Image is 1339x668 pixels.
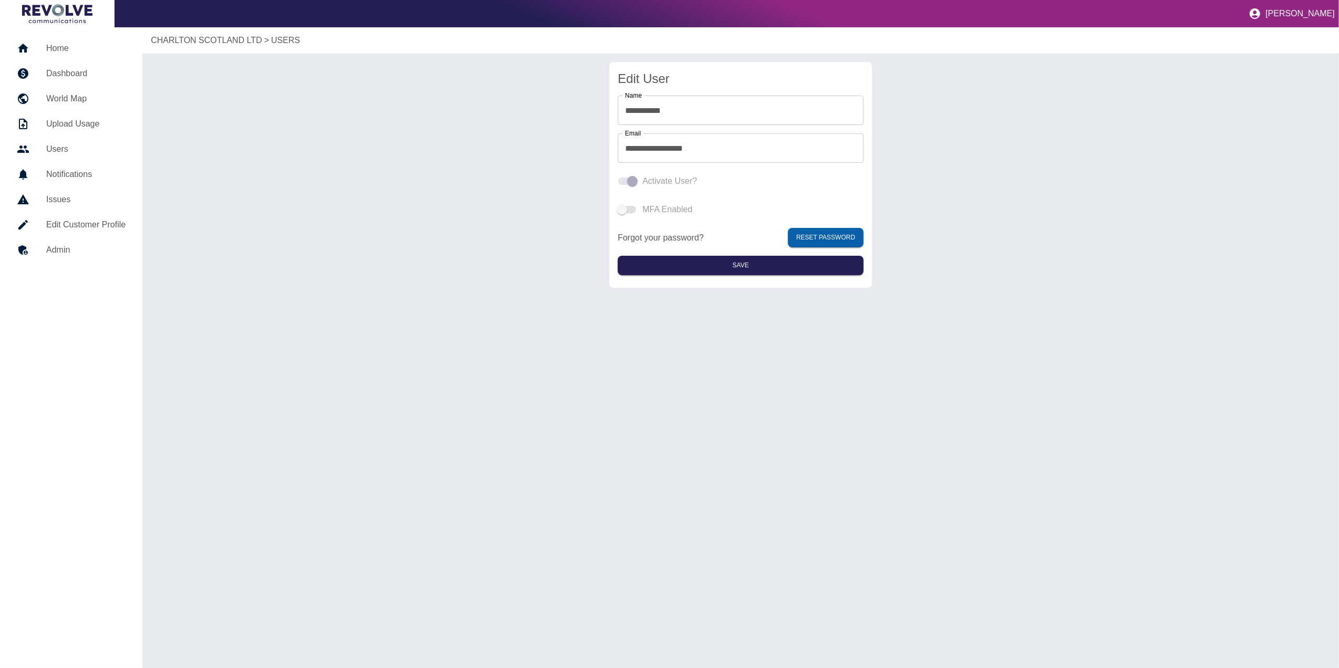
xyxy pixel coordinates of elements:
[271,34,300,47] a: USERS
[264,34,269,47] p: >
[8,111,134,137] a: Upload Usage
[8,137,134,162] a: Users
[46,42,126,55] h5: Home
[1265,9,1335,18] p: [PERSON_NAME]
[46,168,126,181] h5: Notifications
[151,34,262,47] a: CHARLTON SCOTLAND LTD
[8,61,134,86] a: Dashboard
[46,118,126,130] h5: Upload Usage
[46,218,126,231] h5: Edit Customer Profile
[618,70,864,87] h5: Edit User
[8,212,134,237] a: Edit Customer Profile
[642,175,697,187] span: Activate User?
[625,91,642,100] label: Name
[1244,3,1339,24] button: [PERSON_NAME]
[46,143,126,155] h5: Users
[642,203,692,216] span: MFA Enabled
[46,67,126,80] h5: Dashboard
[46,92,126,105] h5: World Map
[8,237,134,263] a: Admin
[625,129,641,138] label: Email
[788,228,864,247] button: Reset Password
[8,86,134,111] a: World Map
[8,36,134,61] a: Home
[8,187,134,212] a: Issues
[46,193,126,206] h5: Issues
[618,256,864,275] button: Save
[46,244,126,256] h5: Admin
[22,4,92,23] img: Logo
[618,228,864,247] div: Forgot your password?
[8,162,134,187] a: Notifications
